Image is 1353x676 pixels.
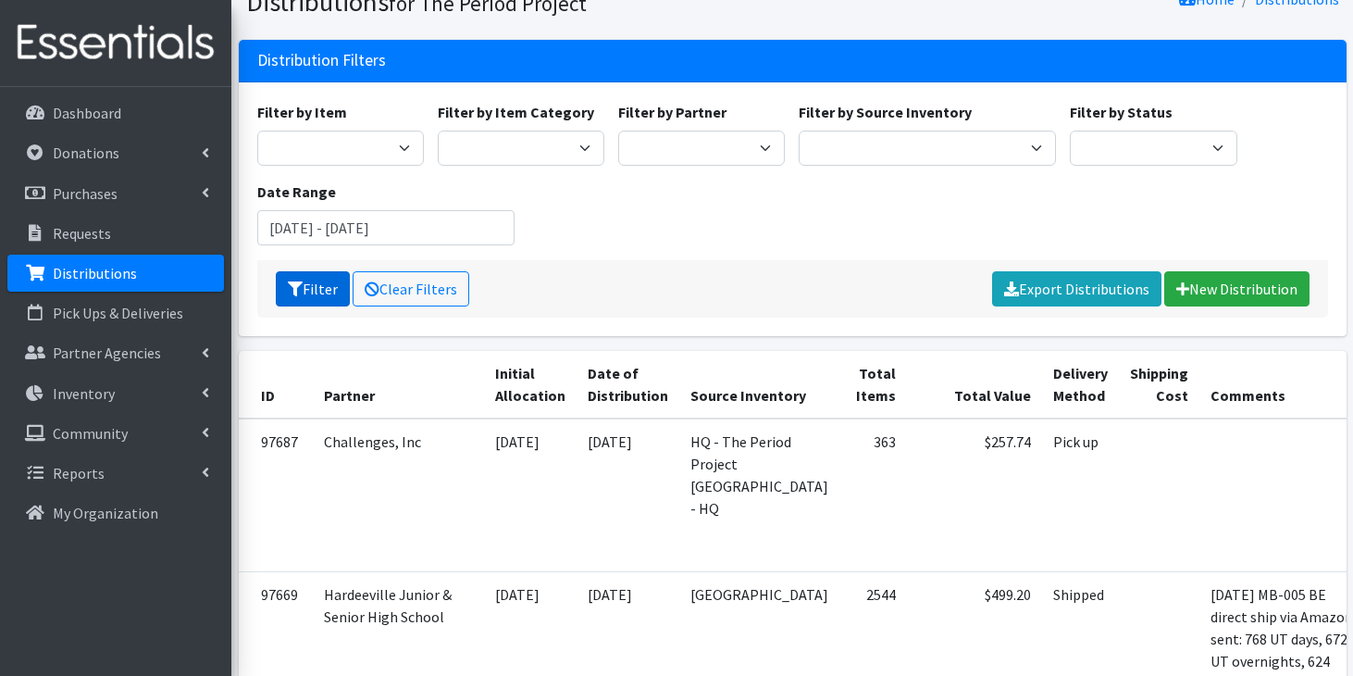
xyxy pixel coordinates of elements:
a: Pick Ups & Deliveries [7,294,224,332]
a: Purchases [7,175,224,212]
a: Donations [7,134,224,171]
a: Clear Filters [353,271,469,307]
p: Requests [53,224,111,243]
a: Distributions [7,255,224,292]
label: Filter by Partner [618,101,726,123]
input: January 1, 2011 - December 31, 2011 [257,210,515,245]
label: Filter by Source Inventory [799,101,972,123]
th: Initial Allocation [484,351,577,419]
label: Date Range [257,181,336,203]
a: Requests [7,215,224,252]
button: Filter [276,271,350,307]
p: Inventory [53,384,115,403]
p: Community [53,424,128,443]
th: Date of Distribution [577,351,679,419]
label: Filter by Status [1070,101,1173,123]
th: Delivery Method [1042,351,1119,419]
th: Partner [313,351,484,419]
th: Total Value [907,351,1042,419]
a: Partner Agencies [7,334,224,371]
label: Filter by Item Category [438,101,594,123]
p: Partner Agencies [53,344,161,362]
td: 97687 [239,419,313,572]
td: $257.74 [907,419,1042,572]
p: Reports [53,464,105,482]
h3: Distribution Filters [257,51,386,70]
td: Pick up [1042,419,1119,572]
a: New Distribution [1164,271,1310,307]
label: Filter by Item [257,101,347,123]
th: Source Inventory [679,351,839,419]
td: [DATE] [484,419,577,572]
th: Total Items [839,351,907,419]
a: Inventory [7,375,224,412]
p: Pick Ups & Deliveries [53,304,183,322]
a: Reports [7,455,224,492]
p: Purchases [53,184,118,203]
a: Export Distributions [992,271,1161,307]
p: Dashboard [53,104,121,122]
a: Dashboard [7,94,224,131]
a: Community [7,415,224,452]
p: Donations [53,144,119,162]
a: My Organization [7,494,224,532]
p: Distributions [53,264,137,282]
p: My Organization [53,504,158,522]
td: [DATE] [577,419,679,572]
td: HQ - The Period Project [GEOGRAPHIC_DATA] - HQ [679,419,839,572]
th: ID [239,351,313,419]
th: Shipping Cost [1119,351,1199,419]
td: Challenges, Inc [313,419,484,572]
img: HumanEssentials [7,12,224,74]
td: 363 [839,419,907,572]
